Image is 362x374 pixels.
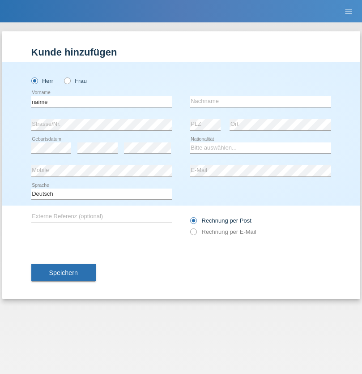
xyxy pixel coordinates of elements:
[64,77,87,84] label: Frau
[31,77,37,83] input: Herr
[190,228,196,240] input: Rechnung per E-Mail
[31,264,96,281] button: Speichern
[31,47,331,58] h1: Kunde hinzufügen
[49,269,78,276] span: Speichern
[64,77,70,83] input: Frau
[190,217,196,228] input: Rechnung per Post
[190,217,251,224] label: Rechnung per Post
[31,77,54,84] label: Herr
[344,7,353,16] i: menu
[190,228,256,235] label: Rechnung per E-Mail
[340,9,358,14] a: menu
